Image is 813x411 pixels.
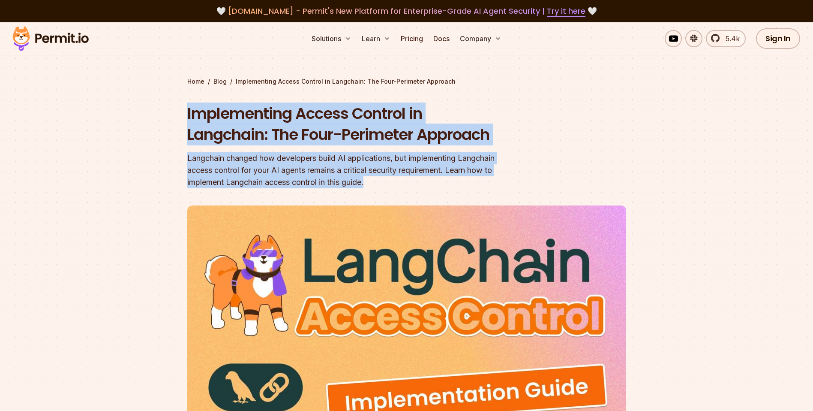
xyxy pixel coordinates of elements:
a: Blog [213,77,227,86]
button: Solutions [308,30,355,47]
a: Docs [430,30,453,47]
button: Company [456,30,505,47]
a: Pricing [397,30,426,47]
button: Learn [358,30,394,47]
img: Permit logo [9,24,93,53]
a: Home [187,77,204,86]
span: 5.4k [720,33,740,44]
div: 🤍 🤍 [21,5,792,17]
h1: Implementing Access Control in Langchain: The Four-Perimeter Approach [187,103,516,145]
span: [DOMAIN_NAME] - Permit's New Platform for Enterprise-Grade AI Agent Security | [228,6,585,16]
a: 5.4k [706,30,746,47]
div: Langchain changed how developers build AI applications, but implementing Langchain access control... [187,152,516,188]
div: / / [187,77,626,86]
a: Try it here [547,6,585,17]
a: Sign In [756,28,800,49]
